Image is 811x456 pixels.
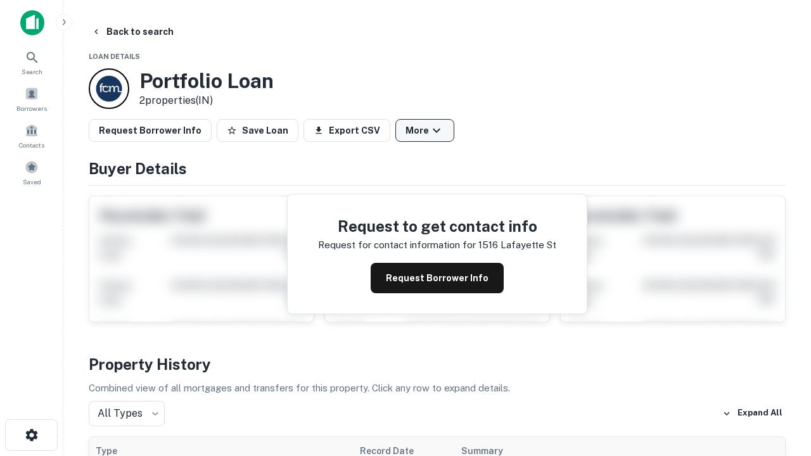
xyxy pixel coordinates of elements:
a: Borrowers [4,82,60,116]
h3: Portfolio Loan [139,69,274,93]
span: Search [22,66,42,77]
h4: Request to get contact info [318,215,556,237]
a: Contacts [4,118,60,153]
span: Saved [23,177,41,187]
h4: Property History [89,353,786,376]
button: Save Loan [217,119,298,142]
img: capitalize-icon.png [20,10,44,35]
a: Search [4,45,60,79]
button: Request Borrower Info [371,263,504,293]
button: Export CSV [303,119,390,142]
h4: Buyer Details [89,157,786,180]
button: Back to search [86,20,179,43]
p: 1516 lafayette st [478,237,556,253]
button: More [395,119,454,142]
div: All Types [89,401,165,426]
span: Borrowers [16,103,47,113]
p: 2 properties (IN) [139,93,274,108]
span: Contacts [19,140,44,150]
span: Loan Details [89,53,140,60]
iframe: Chat Widget [748,355,811,415]
button: Expand All [719,404,786,423]
button: Request Borrower Info [89,119,212,142]
p: Request for contact information for [318,237,476,253]
a: Saved [4,155,60,189]
p: Combined view of all mortgages and transfers for this property. Click any row to expand details. [89,381,786,396]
